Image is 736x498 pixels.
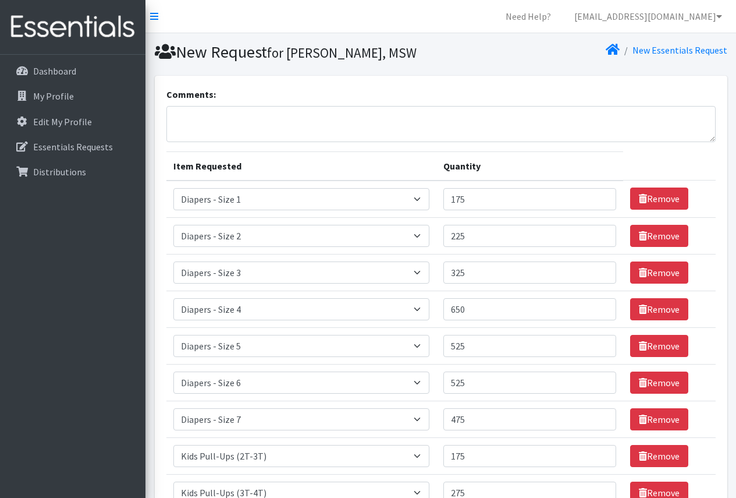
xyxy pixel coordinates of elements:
[5,160,141,183] a: Distributions
[5,84,141,108] a: My Profile
[33,141,113,153] p: Essentials Requests
[630,445,688,467] a: Remove
[267,44,417,61] small: for [PERSON_NAME], MSW
[33,90,74,102] p: My Profile
[5,59,141,83] a: Dashboard
[630,298,688,320] a: Remove
[630,335,688,357] a: Remove
[630,225,688,247] a: Remove
[630,188,688,210] a: Remove
[33,116,92,128] p: Edit My Profile
[632,44,727,56] a: New Essentials Request
[5,110,141,133] a: Edit My Profile
[565,5,731,28] a: [EMAIL_ADDRESS][DOMAIN_NAME]
[33,65,76,77] p: Dashboard
[496,5,560,28] a: Need Help?
[33,166,86,178] p: Distributions
[155,42,437,62] h1: New Request
[5,135,141,158] a: Essentials Requests
[166,87,216,101] label: Comments:
[630,262,688,284] a: Remove
[630,408,688,430] a: Remove
[630,372,688,394] a: Remove
[5,8,141,47] img: HumanEssentials
[436,151,623,181] th: Quantity
[166,151,436,181] th: Item Requested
